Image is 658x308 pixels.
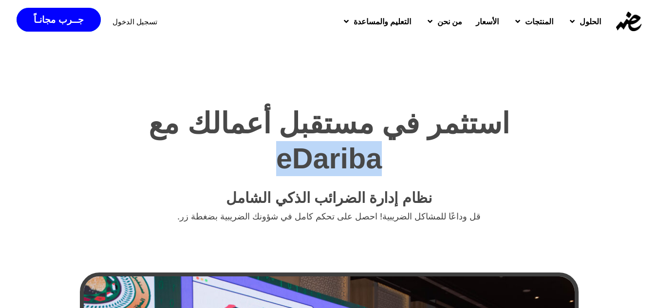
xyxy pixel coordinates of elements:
a: من نحن [418,9,469,34]
h4: نظام إدارة الضرائب الذكي الشامل [20,190,639,205]
a: تسجيل الدخول [113,18,157,25]
a: الأسعار [469,9,506,34]
h2: استثمر في مستقبل أعمالك مع eDariba [93,106,565,176]
a: الحلول [560,9,608,34]
a: جــرب مجانـاً [17,8,100,32]
img: eDariba [616,12,641,31]
p: قل وداعًا للمشاكل الضريبية! احصل على تحكم كامل في شؤونك الضريبية بضغطة زر. [20,208,639,226]
span: المنتجات [525,16,553,27]
a: التعليم والمساعدة [334,9,418,34]
a: المنتجات [506,9,560,34]
span: الأسعار [476,16,499,27]
span: جــرب مجانـاً [34,15,83,24]
span: التعليم والمساعدة [354,16,411,27]
span: الحلول [580,16,601,27]
span: من نحن [437,16,462,27]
